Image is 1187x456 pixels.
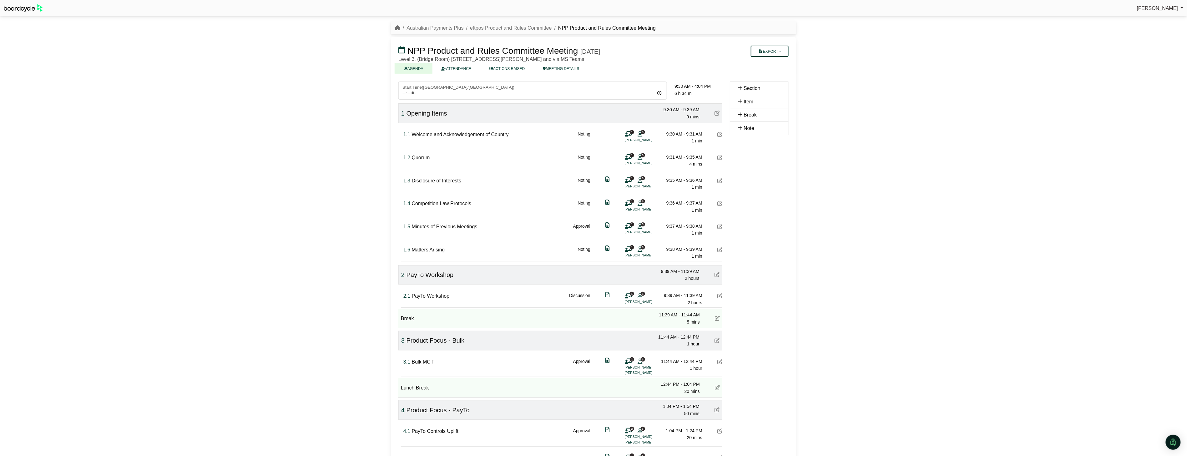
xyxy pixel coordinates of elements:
span: 5 [641,222,645,226]
li: [PERSON_NAME] [625,440,672,445]
li: [PERSON_NAME] [625,299,672,305]
span: Lunch Break [401,385,429,390]
span: Click to fine tune number [401,110,405,117]
span: 1 min [692,138,702,143]
li: [PERSON_NAME] [625,137,672,143]
span: Disclosure of Interests [412,178,461,183]
span: Bulk MCT [412,359,434,364]
span: 5 [641,199,645,203]
a: MEETING DETAILS [534,63,588,74]
a: Australian Payments Plus [407,25,463,31]
a: [PERSON_NAME] [1137,4,1183,12]
span: 5 [641,245,645,249]
span: 1 [630,199,634,203]
span: Click to fine tune number [403,247,410,252]
span: Quorum [412,155,430,160]
span: 20 mins [684,389,700,394]
span: 1 min [692,208,702,213]
span: 5 [641,130,645,134]
span: Opening Items [407,110,447,117]
div: [DATE] [580,48,600,55]
li: NPP Product and Rules Committee Meeting [552,24,656,32]
span: 2 [630,357,634,361]
span: 1 min [692,230,702,235]
span: Click to fine tune number [401,407,405,414]
span: PayTo Workshop [412,293,450,299]
span: Click to fine tune number [403,224,410,229]
span: Click to fine tune number [403,201,410,206]
a: ACTIONS RAISED [480,63,534,74]
li: [PERSON_NAME] [625,370,672,375]
span: 1 [630,245,634,249]
span: NPP Product and Rules Committee Meeting [407,46,578,56]
span: PayTo Workshop [407,271,454,278]
span: Product Focus - PayTo [407,407,470,414]
span: 9 mins [687,114,700,119]
span: 1 min [692,254,702,259]
a: eftpos Product and Rules Committee [470,25,552,31]
span: 6 [641,427,645,431]
a: ATTENDANCE [432,63,480,74]
span: Break [401,316,414,321]
div: Approval [573,427,590,445]
span: Matters Arising [412,247,445,252]
span: 2 hours [688,300,702,305]
div: 9:30 AM - 9:31 AM [659,131,702,137]
span: 6 h 34 m [674,91,691,96]
div: Approval [573,223,590,237]
li: [PERSON_NAME] [625,230,672,235]
span: Click to fine tune number [401,271,405,278]
span: Note [744,126,754,131]
div: Open Intercom Messenger [1166,435,1181,450]
span: 5 [641,292,645,296]
div: 9:36 AM - 9:37 AM [659,200,702,206]
div: 12:44 PM - 1:04 PM [656,381,700,388]
div: 11:39 AM - 11:44 AM [656,311,700,318]
span: 2 [630,427,634,431]
span: Click to fine tune number [403,429,410,434]
div: Noting [578,131,590,145]
span: 1 [630,176,634,180]
span: 5 [641,153,645,157]
li: [PERSON_NAME] [625,365,672,370]
button: Export [751,46,789,57]
div: 9:39 AM - 11:39 AM [659,292,702,299]
span: 1 hour [690,366,702,371]
img: BoardcycleBlackGreen-aaafeed430059cb809a45853b8cf6d952af9d84e6e89e1f1685b34bfd5cb7d64.svg [4,4,43,12]
div: 9:38 AM - 9:39 AM [659,246,702,253]
div: 1:04 PM - 1:24 PM [659,427,702,434]
div: 11:44 AM - 12:44 PM [659,358,702,365]
span: Minutes of Previous Meetings [412,224,477,229]
span: 1 [630,292,634,296]
div: Noting [578,246,590,260]
span: 1 hour [687,341,700,346]
div: 11:44 AM - 12:44 PM [656,334,700,340]
span: Click to fine tune number [403,155,410,160]
span: 4 mins [689,161,702,166]
span: Competition Law Protocols [412,201,471,206]
span: 2 hours [685,276,700,281]
div: Approval [573,358,590,376]
div: Discussion [569,292,590,306]
span: Welcome and Acknowledgement of Country [412,132,509,137]
span: Click to fine tune number [401,337,405,344]
span: 20 mins [687,435,702,440]
div: 9:30 AM - 9:39 AM [656,106,700,113]
span: Click to fine tune number [403,359,410,364]
span: 1 [630,130,634,134]
span: Product Focus - Bulk [407,337,465,344]
span: 1 [630,222,634,226]
span: 50 mins [684,411,700,416]
span: [PERSON_NAME] [1137,6,1178,11]
div: Noting [578,154,590,168]
li: [PERSON_NAME] [625,207,672,212]
a: AGENDA [395,63,432,74]
div: 9:31 AM - 9:35 AM [659,154,702,161]
li: [PERSON_NAME] [625,253,672,258]
span: 5 [641,176,645,180]
span: 1 [630,153,634,157]
nav: breadcrumb [395,24,656,32]
span: Level 3, (Bridge Room) [STREET_ADDRESS][PERSON_NAME] and via MS Teams [398,57,584,62]
div: 9:35 AM - 9:36 AM [659,177,702,184]
li: [PERSON_NAME] [625,434,672,439]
